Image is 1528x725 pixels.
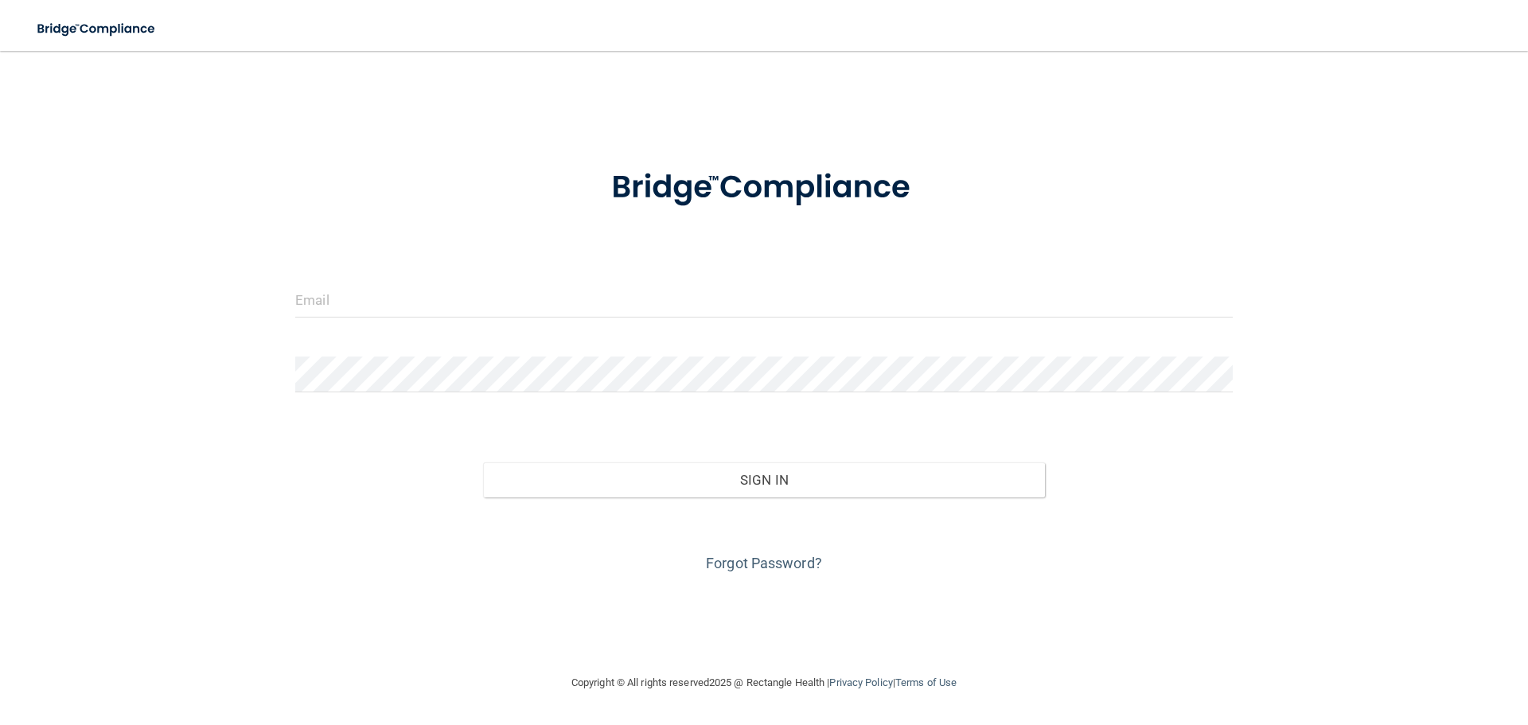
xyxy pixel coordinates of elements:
[895,676,957,688] a: Terms of Use
[24,13,170,45] img: bridge_compliance_login_screen.278c3ca4.svg
[483,462,1046,497] button: Sign In
[295,282,1233,318] input: Email
[579,146,949,229] img: bridge_compliance_login_screen.278c3ca4.svg
[706,555,822,571] a: Forgot Password?
[829,676,892,688] a: Privacy Policy
[474,657,1054,708] div: Copyright © All rights reserved 2025 @ Rectangle Health | |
